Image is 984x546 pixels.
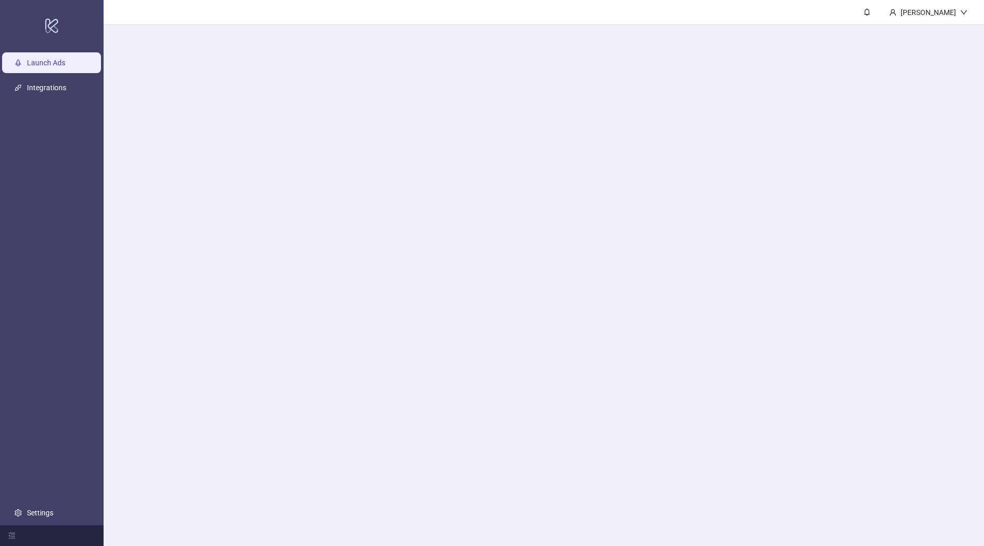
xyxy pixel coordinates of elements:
[8,532,16,539] span: menu-fold
[889,9,896,16] span: user
[27,509,53,517] a: Settings
[896,7,960,18] div: [PERSON_NAME]
[27,59,65,67] a: Launch Ads
[960,9,967,16] span: down
[863,8,871,16] span: bell
[27,83,66,92] a: Integrations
